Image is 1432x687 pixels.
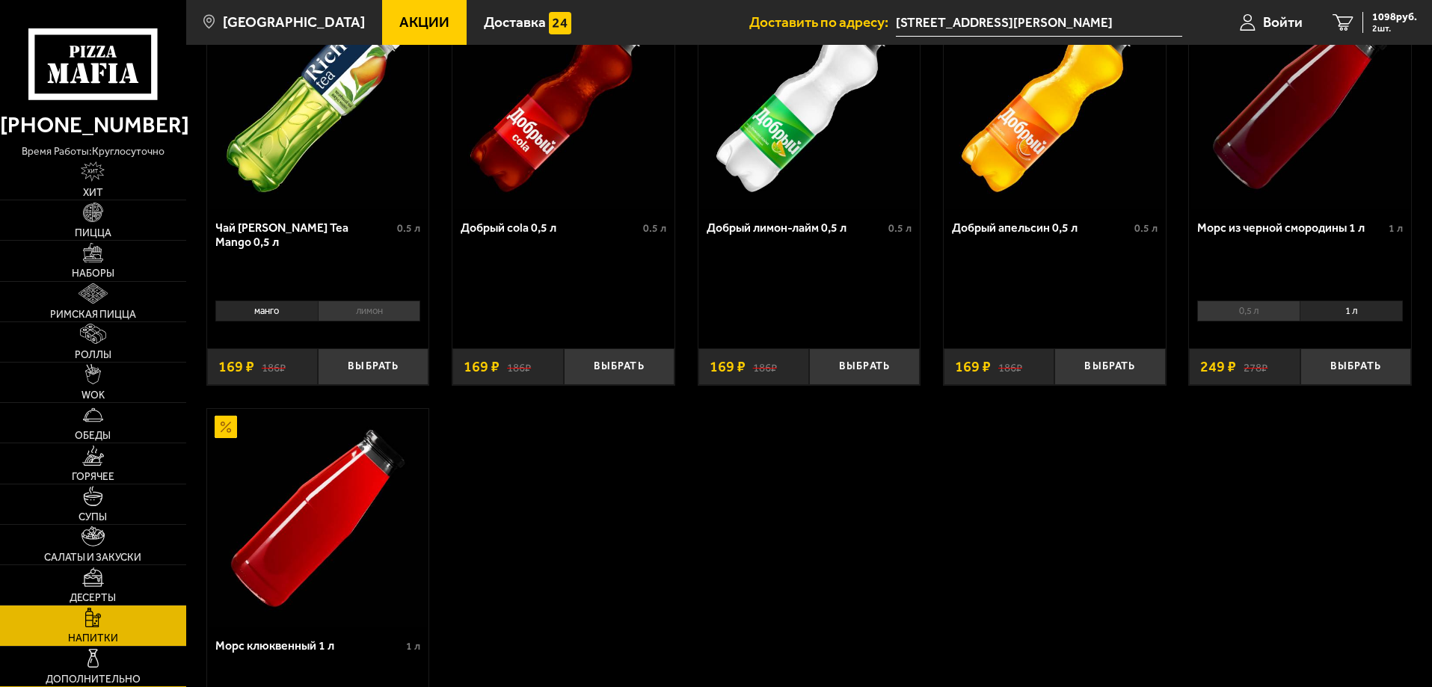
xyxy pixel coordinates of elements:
div: 0 [1189,295,1411,337]
s: 186 ₽ [507,360,531,375]
span: 249 ₽ [1200,360,1236,375]
img: 15daf4d41897b9f0e9f617042186c801.svg [549,12,571,34]
li: манго [215,301,318,321]
span: Хит [83,188,103,198]
span: Десерты [70,593,116,603]
div: Морс клюквенный 1 л [215,638,403,653]
span: [GEOGRAPHIC_DATA] [223,15,365,29]
button: Выбрать [564,348,674,385]
span: Наборы [72,268,114,279]
img: Морс клюквенный 1 л [209,409,427,627]
span: Римская пицца [50,309,136,320]
span: Доставка [484,15,546,29]
a: АкционныйМорс клюквенный 1 л [207,409,429,627]
input: Ваш адрес доставки [896,9,1182,37]
span: Акции [399,15,449,29]
li: 1 л [1300,301,1403,321]
span: 169 ₽ [464,360,500,375]
s: 186 ₽ [262,360,286,375]
span: Напитки [68,633,118,644]
s: 186 ₽ [753,360,777,375]
img: Акционный [215,416,237,438]
div: Добрый cola 0,5 л [461,221,639,235]
span: WOK [82,390,105,401]
span: 169 ₽ [218,360,254,375]
span: 1098 руб. [1372,12,1417,22]
span: 169 ₽ [955,360,991,375]
span: 1 л [1389,222,1403,235]
button: Выбрать [318,348,428,385]
span: Дополнительно [46,674,141,685]
span: Пицца [75,228,111,238]
span: 0.5 л [643,222,666,235]
div: Морс из черной смородины 1 л [1197,221,1385,235]
li: 0,5 л [1197,301,1300,321]
div: Добрый апельсин 0,5 л [952,221,1131,235]
div: Чай [PERSON_NAME] Tea Mango 0,5 л [215,221,394,249]
span: 169 ₽ [710,360,746,375]
span: Горячее [72,472,114,482]
div: Добрый лимон-лайм 0,5 л [707,221,885,235]
span: 2 шт. [1372,24,1417,33]
span: Супы [79,512,107,523]
button: Выбрать [809,348,920,385]
s: 278 ₽ [1244,360,1267,375]
button: Выбрать [1300,348,1411,385]
span: 0.5 л [888,222,912,235]
button: Выбрать [1054,348,1165,385]
span: Роллы [75,350,111,360]
span: 0.5 л [397,222,420,235]
span: Россия, Санкт-Петербург, улица Седова, 11Б [896,9,1182,37]
li: лимон [318,301,421,321]
span: Доставить по адресу: [749,15,896,29]
span: 1 л [406,640,420,653]
div: 0 [207,295,429,337]
span: Обеды [75,431,111,441]
s: 186 ₽ [998,360,1022,375]
span: Войти [1263,15,1303,29]
span: 0.5 л [1134,222,1158,235]
span: Салаты и закуски [44,552,141,563]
